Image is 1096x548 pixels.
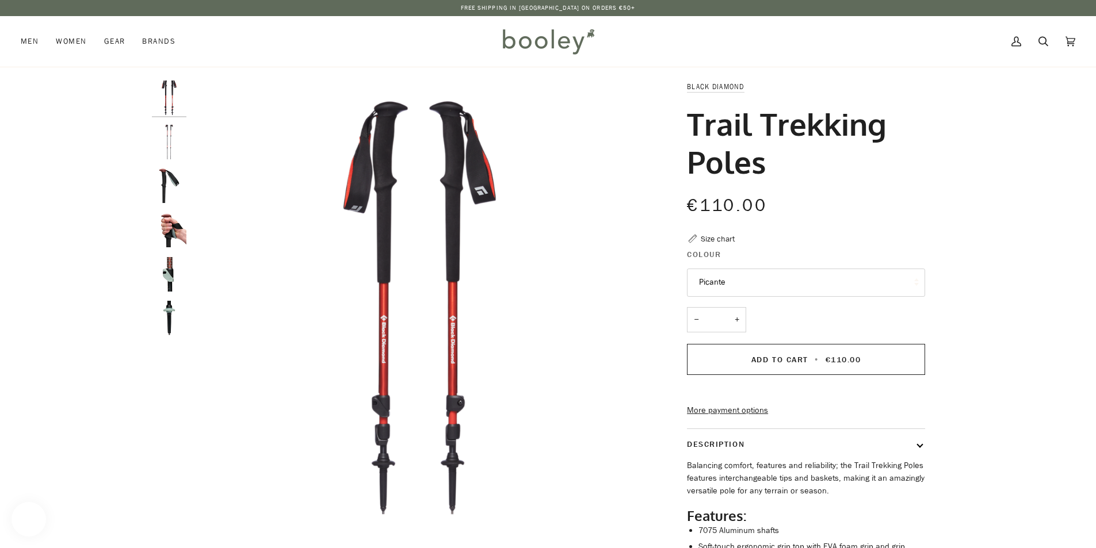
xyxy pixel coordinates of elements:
p: Free Shipping in [GEOGRAPHIC_DATA] on Orders €50+ [461,3,636,13]
div: Size chart [701,233,735,245]
img: Black Diamond Trail Trekking Poles - Booley Galway [152,257,186,292]
img: Black Diamond Trail Trekking Poles - Booley Galway [152,213,186,247]
input: Quantity [687,307,746,333]
a: Brands [133,16,184,67]
button: Add to Cart • €110.00 [687,344,925,375]
span: Gear [104,36,125,47]
span: €110.00 [687,194,767,217]
span: Men [21,36,39,47]
img: Black Diamond Trail Trekking Poles - Booley Galway [152,301,186,335]
img: Black Diamond Trail Trekking Poles - Booley Galway [152,168,186,203]
img: Black Diamond Trail Trekking Poles - Booley Galway [152,125,186,159]
h2: Features: [687,507,925,524]
button: Description [687,429,925,459]
button: + [728,307,746,333]
li: 7075 Aluminum shafts [698,524,925,537]
a: Black Diamond [687,82,744,91]
span: • [811,354,822,365]
span: Add to Cart [751,354,808,365]
button: − [687,307,705,333]
span: Colour [687,248,721,260]
span: Women [56,36,86,47]
img: Booley [498,25,598,58]
iframe: Button to open loyalty program pop-up [12,502,46,536]
span: Brands [142,36,175,47]
img: Black Diamond Trail Trekking Poles Picante - Booley Galway [152,81,186,115]
button: Picante [687,269,925,297]
a: Women [47,16,95,67]
span: €110.00 [826,354,861,365]
a: Men [21,16,47,67]
p: Balancing comfort, features and reliability; the Trail Trekking Poles features interchangeable ti... [687,459,925,497]
img: Black Diamond Trail Trekking Poles Picante - Booley Galway [192,81,647,535]
a: More payment options [687,404,925,417]
h1: Trail Trekking Poles [687,105,916,181]
a: Gear [96,16,134,67]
